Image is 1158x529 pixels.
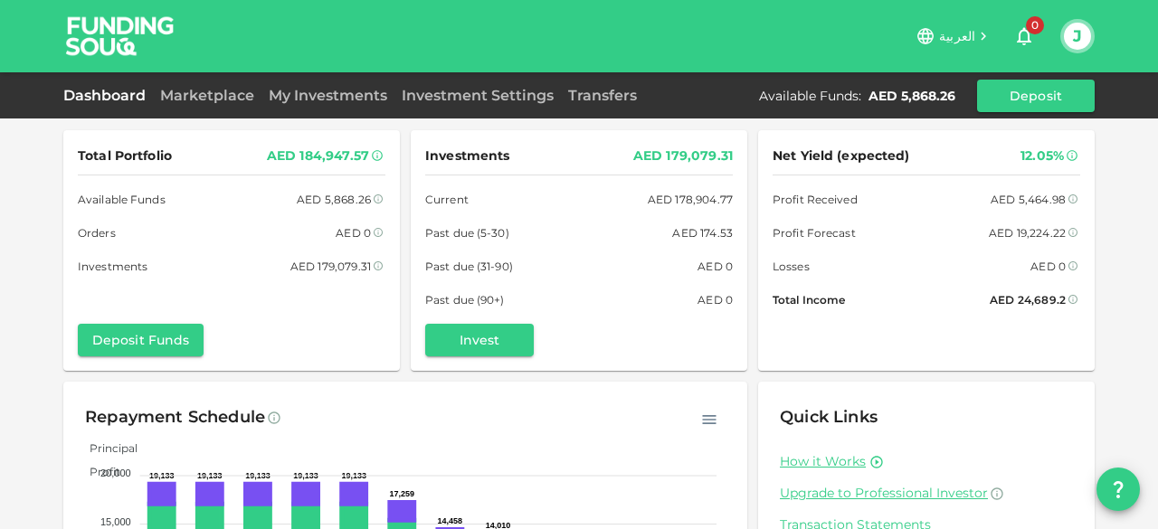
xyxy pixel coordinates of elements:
[780,407,878,427] span: Quick Links
[425,145,509,167] span: Investments
[425,223,509,242] span: Past due (5-30)
[85,403,265,432] div: Repayment Schedule
[780,485,988,501] span: Upgrade to Professional Investor
[267,145,369,167] div: AED 184,947.57
[78,257,147,276] span: Investments
[780,485,1073,502] a: Upgrade to Professional Investor
[336,223,371,242] div: AED 0
[76,441,138,455] span: Principal
[633,145,733,167] div: AED 179,079.31
[989,223,1066,242] div: AED 19,224.22
[1030,257,1066,276] div: AED 0
[868,87,955,105] div: AED 5,868.26
[1064,23,1091,50] button: J
[425,324,534,356] button: Invest
[425,257,513,276] span: Past due (31-90)
[773,190,858,209] span: Profit Received
[394,87,561,104] a: Investment Settings
[425,290,505,309] span: Past due (90+)
[1026,16,1044,34] span: 0
[977,80,1095,112] button: Deposit
[78,145,172,167] span: Total Portfolio
[76,465,120,478] span: Profit
[773,145,910,167] span: Net Yield (expected)
[773,290,845,309] span: Total Income
[698,290,733,309] div: AED 0
[100,516,131,527] tspan: 15,000
[780,453,866,470] a: How it Works
[78,190,166,209] span: Available Funds
[1006,18,1042,54] button: 0
[1020,145,1064,167] div: 12.05%
[991,190,1066,209] div: AED 5,464.98
[100,468,131,478] tspan: 20,000
[773,223,856,242] span: Profit Forecast
[648,190,733,209] div: AED 178,904.77
[290,257,371,276] div: AED 179,079.31
[672,223,733,242] div: AED 174.53
[78,324,204,356] button: Deposit Funds
[1096,468,1140,511] button: question
[425,190,469,209] span: Current
[261,87,394,104] a: My Investments
[561,87,644,104] a: Transfers
[297,190,371,209] div: AED 5,868.26
[939,28,975,44] span: العربية
[773,257,810,276] span: Losses
[78,223,116,242] span: Orders
[759,87,861,105] div: Available Funds :
[990,290,1066,309] div: AED 24,689.2
[63,87,153,104] a: Dashboard
[153,87,261,104] a: Marketplace
[698,257,733,276] div: AED 0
